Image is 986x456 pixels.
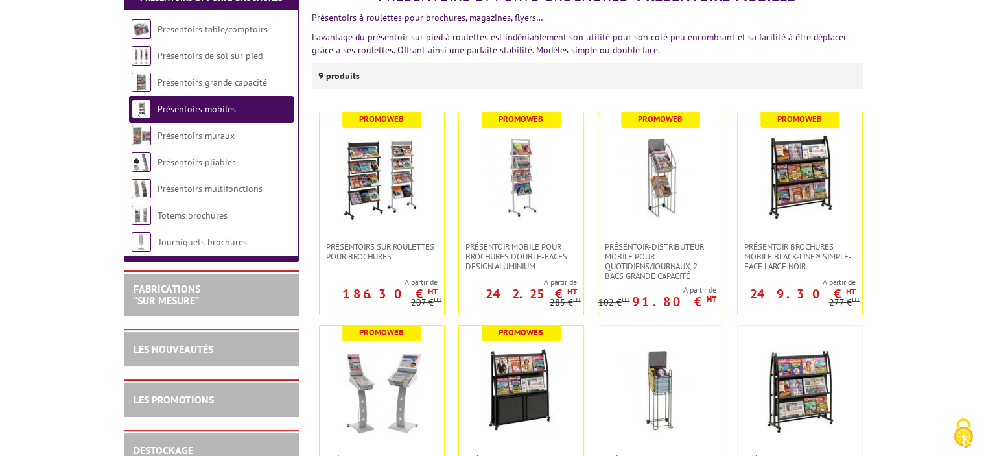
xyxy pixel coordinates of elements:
[158,23,268,35] a: Présentoirs table/comptoirs
[605,242,716,281] span: Présentoir-distributeur mobile pour quotidiens/journaux, 2 bacs grande capacité
[132,19,151,39] img: Présentoirs table/comptoirs
[777,114,822,125] b: Promoweb
[638,114,683,125] b: Promoweb
[318,63,367,89] p: 9 produits
[158,236,247,248] a: Tourniquets brochures
[342,290,438,298] p: 186.30 €
[550,298,581,307] p: 285 €
[132,126,151,145] img: Présentoirs muraux
[336,345,427,436] img: Présentoirs-distributeurs mobiles pour brochures, format portrait ou paysage avec capot et porte-...
[622,295,630,304] sup: HT
[312,11,863,24] p: Présentoirs à roulettes pour brochures, magazines, flyers…
[158,156,236,168] a: Présentoirs pliables
[132,206,151,225] img: Totems brochures
[359,114,404,125] b: Promoweb
[755,132,845,222] img: Présentoir Brochures mobile Black-Line® simple-face large noir
[459,242,583,271] a: Présentoir mobile pour brochures double-faces Design aluminium
[632,298,716,306] p: 91.80 €
[326,242,438,261] span: Présentoirs sur roulettes pour brochures
[459,277,577,287] span: A partir de
[598,242,723,281] a: Présentoir-distributeur mobile pour quotidiens/journaux, 2 bacs grande capacité
[134,393,214,406] a: LES PROMOTIONS
[846,286,856,297] sup: HT
[312,30,863,56] p: L’avantage du présentoir sur pied à roulettes est indéniablement son utilité pour son coté peu en...
[852,295,860,304] sup: HT
[132,46,151,66] img: Présentoirs de sol sur pied
[158,183,263,195] a: Présentoirs multifonctions
[598,298,630,307] p: 102 €
[499,327,543,338] b: Promoweb
[336,132,427,222] img: Présentoirs sur roulettes pour brochures
[567,286,577,297] sup: HT
[158,50,263,62] a: Présentoirs de sol sur pied
[158,77,267,88] a: Présentoirs grande capacité
[134,282,200,307] a: FABRICATIONS"Sur Mesure"
[132,99,151,119] img: Présentoirs mobiles
[134,342,213,355] a: LES NOUVEAUTÉS
[411,298,442,307] p: 207 €
[320,242,444,261] a: Présentoirs sur roulettes pour brochures
[738,242,862,271] a: Présentoir Brochures mobile Black-Line® simple-face large noir
[320,277,438,287] span: A partir de
[707,294,716,305] sup: HT
[598,285,716,295] span: A partir de
[482,345,560,436] img: Présentoir brochures mobile Black-Line® avec réserve et 2 tablettes inclinées - NOIR
[476,132,567,222] img: Présentoir mobile pour brochures double-faces Design aluminium
[132,73,151,92] img: Présentoirs grande capacité
[158,103,236,115] a: Présentoirs mobiles
[744,242,856,271] span: Présentoir Brochures mobile Black-Line® simple-face large noir
[428,286,438,297] sup: HT
[941,412,986,456] button: Cookies (fenêtre modale)
[132,152,151,172] img: Présentoirs pliables
[829,298,860,307] p: 277 €
[750,290,856,298] p: 249.30 €
[132,179,151,198] img: Présentoirs multifonctions
[158,210,228,221] a: Totems brochures
[499,114,543,125] b: Promoweb
[738,277,856,287] span: A partir de
[615,132,706,222] img: Présentoir-distributeur mobile pour quotidiens/journaux, 2 bacs grande capacité
[947,417,980,450] img: Cookies (fenêtre modale)
[434,295,442,304] sup: HT
[755,345,845,436] img: Présentoir mobile double-faces pour brochures Black-Line® 6 tablettes inclinées - NOIR
[132,232,151,252] img: Tourniquets brochures
[573,295,581,304] sup: HT
[486,290,577,298] p: 242.25 €
[615,345,706,436] img: Présentoir-Distributeur mobile pour journaux/magazines 1 bac grande capacité
[465,242,577,271] span: Présentoir mobile pour brochures double-faces Design aluminium
[359,327,404,338] b: Promoweb
[158,130,235,141] a: Présentoirs muraux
